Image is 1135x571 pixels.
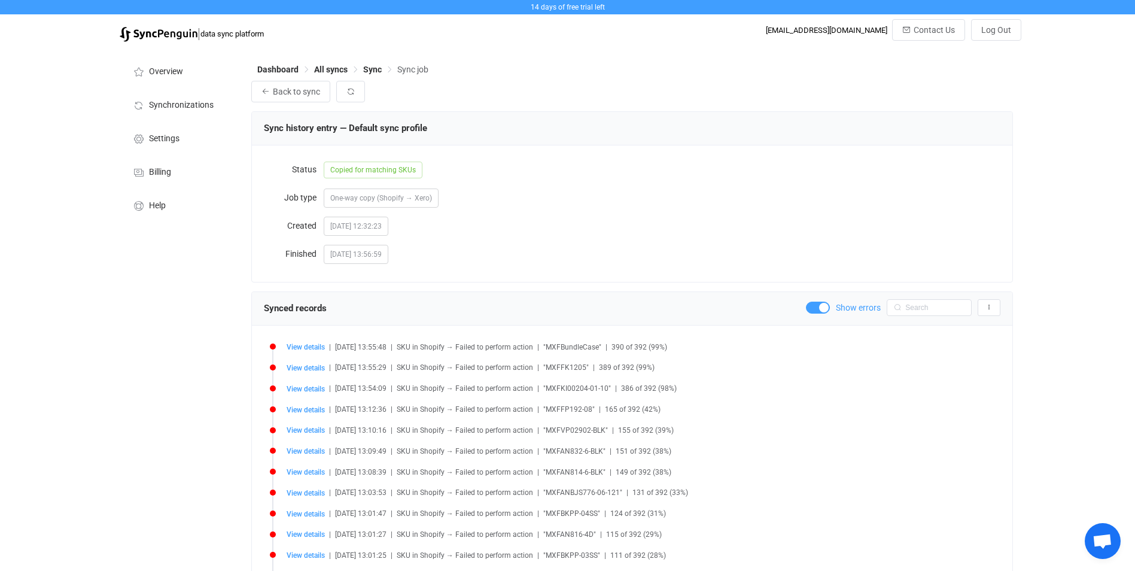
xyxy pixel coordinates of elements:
[543,343,601,351] span: "MXFBundleCase"
[605,405,661,414] span: 165 of 392 (42%)
[543,447,605,455] span: "MXFAN832-6-BLK"
[543,551,600,560] span: "MXFBKPP-03SS"
[120,121,239,154] a: Settings
[391,509,392,518] span: |
[537,551,539,560] span: |
[537,509,539,518] span: |
[287,406,325,414] span: View details
[537,530,539,539] span: |
[335,363,387,372] span: [DATE] 13:55:29
[251,81,330,102] button: Back to sync
[391,468,392,476] span: |
[120,27,197,42] img: syncpenguin.svg
[120,87,239,121] a: Synchronizations
[314,65,348,74] span: All syncs
[329,488,331,497] span: |
[397,509,533,518] span: SKU in Shopify → Failed to perform action
[257,65,428,74] div: Breadcrumb
[287,510,325,518] span: View details
[543,488,622,497] span: "MXFANBJS776-06-121"
[981,25,1011,35] span: Log Out
[1085,523,1121,559] div: Open chat
[543,509,600,518] span: "MXFBKPP-04SS"
[335,530,387,539] span: [DATE] 13:01:27
[892,19,965,41] button: Contact Us
[391,488,392,497] span: |
[537,447,539,455] span: |
[335,509,387,518] span: [DATE] 13:01:47
[273,87,320,96] span: Back to sync
[610,447,611,455] span: |
[397,447,533,455] span: SKU in Shopify → Failed to perform action
[329,384,331,393] span: |
[287,468,325,476] span: View details
[329,551,331,560] span: |
[200,29,264,38] span: data sync platform
[766,26,887,35] div: [EMAIL_ADDRESS][DOMAIN_NAME]
[149,201,166,211] span: Help
[604,551,606,560] span: |
[397,343,533,351] span: SKU in Shopify → Failed to perform action
[120,154,239,188] a: Billing
[329,447,331,455] span: |
[363,65,382,74] span: Sync
[537,343,539,351] span: |
[335,551,387,560] span: [DATE] 13:01:25
[264,214,324,238] label: Created
[616,447,671,455] span: 151 of 392 (38%)
[264,157,324,181] label: Status
[610,509,666,518] span: 124 of 392 (31%)
[287,343,325,351] span: View details
[531,3,605,11] span: 14 days of free trial left
[120,188,239,221] a: Help
[397,530,533,539] span: SKU in Shopify → Failed to perform action
[543,468,605,476] span: "MXFAN814-6-BLK"
[397,384,533,393] span: SKU in Shopify → Failed to perform action
[599,363,655,372] span: 389 of 392 (99%)
[397,488,533,497] span: SKU in Shopify → Failed to perform action
[537,405,539,414] span: |
[391,447,392,455] span: |
[626,488,628,497] span: |
[264,123,427,133] span: Sync history entry — Default sync profile
[287,364,325,372] span: View details
[330,194,432,202] span: One-way copy (Shopify → Xero)
[397,426,533,435] span: SKU in Shopify → Failed to perform action
[287,385,325,393] span: View details
[537,468,539,476] span: |
[149,134,179,144] span: Settings
[329,405,331,414] span: |
[599,405,601,414] span: |
[543,530,596,539] span: "MXFAN816-4D"
[287,489,325,497] span: View details
[621,384,677,393] span: 386 of 392 (98%)
[329,530,331,539] span: |
[391,405,392,414] span: |
[537,363,539,372] span: |
[391,530,392,539] span: |
[397,65,428,74] span: Sync job
[197,25,200,42] span: |
[335,343,387,351] span: [DATE] 13:55:48
[329,468,331,476] span: |
[605,343,607,351] span: |
[391,343,392,351] span: |
[324,217,388,236] span: [DATE] 12:32:23
[537,384,539,393] span: |
[836,303,881,312] span: Show errors
[335,384,387,393] span: [DATE] 13:54:09
[335,468,387,476] span: [DATE] 13:08:39
[287,551,325,560] span: View details
[149,101,214,110] span: Synchronizations
[611,343,667,351] span: 390 of 392 (99%)
[543,363,589,372] span: "MXFFK1205"
[257,65,299,74] span: Dashboard
[287,447,325,455] span: View details
[149,67,183,77] span: Overview
[335,405,387,414] span: [DATE] 13:12:36
[397,468,533,476] span: SKU in Shopify → Failed to perform action
[264,186,324,209] label: Job type
[537,488,539,497] span: |
[610,468,611,476] span: |
[329,343,331,351] span: |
